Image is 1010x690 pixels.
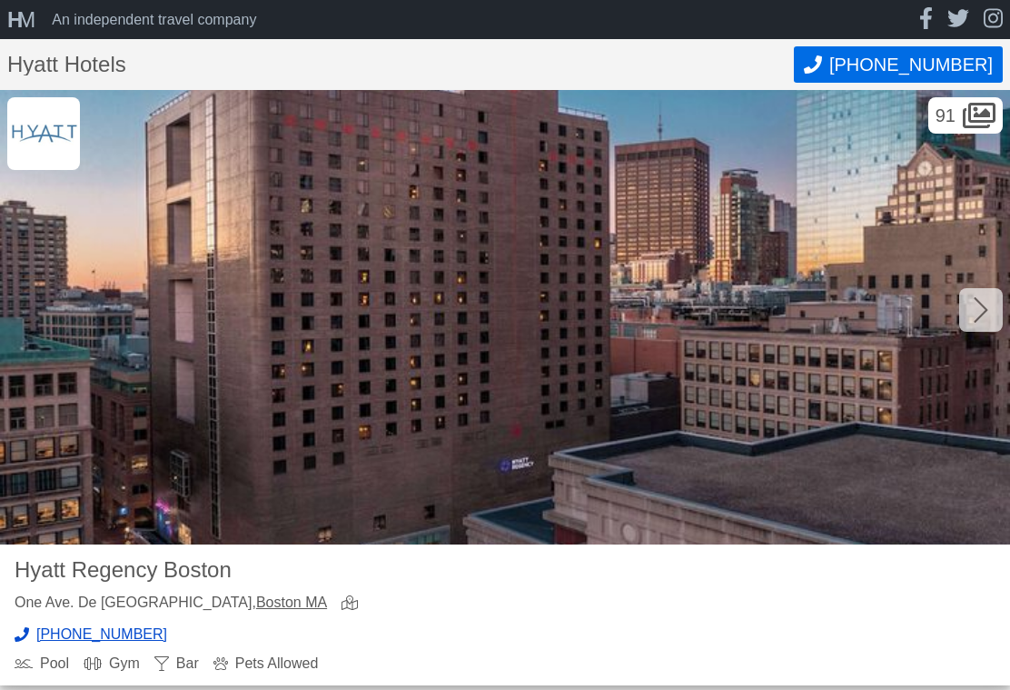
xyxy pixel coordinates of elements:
[154,656,199,671] div: Bar
[919,7,933,32] a: facebook
[36,627,167,642] span: [PHONE_NUMBER]
[17,7,30,32] span: M
[15,559,490,581] h2: Hyatt Regency Boston
[7,9,45,31] a: HM
[15,595,327,613] div: One Ave. De [GEOGRAPHIC_DATA],
[84,656,140,671] div: Gym
[984,7,1003,32] a: instagram
[7,54,794,75] h1: Hyatt Hotels
[256,595,327,610] a: Boston MA
[794,46,1003,83] button: Call
[52,13,256,27] div: An independent travel company
[7,7,17,32] span: H
[342,595,365,613] a: view map
[928,97,1003,134] div: 91
[15,656,69,671] div: Pool
[947,7,969,32] a: twitter
[829,55,993,75] span: [PHONE_NUMBER]
[213,656,319,671] div: Pets Allowed
[7,97,80,170] img: Hyatt Hotels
